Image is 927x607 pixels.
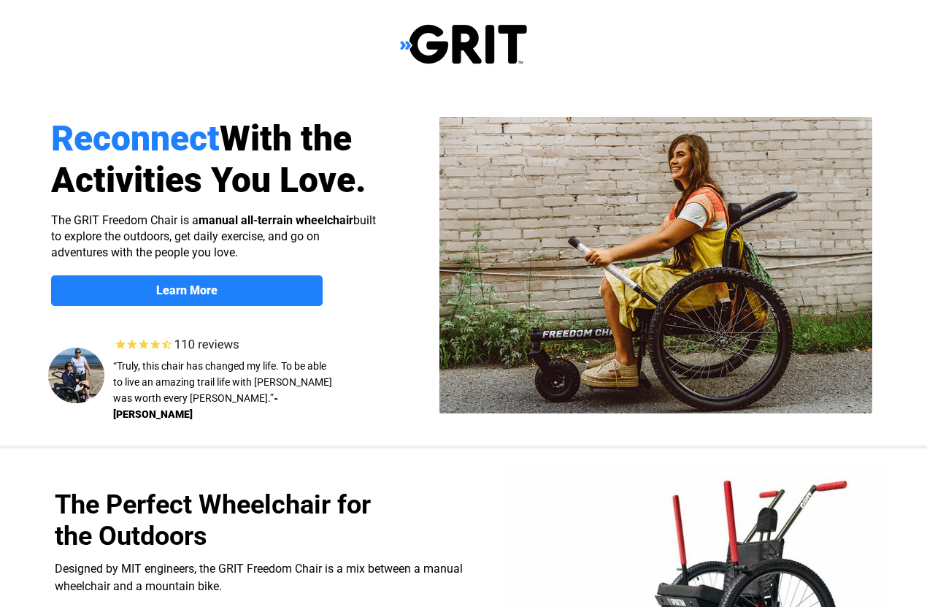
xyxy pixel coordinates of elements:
span: With the [220,118,352,159]
strong: Learn More [156,283,218,297]
span: “Truly, this chair has changed my life. To be able to live an amazing trail life with [PERSON_NAM... [113,360,332,404]
strong: manual all-terrain wheelchair [199,213,353,227]
span: The Perfect Wheelchair for the Outdoors [55,489,371,551]
span: Reconnect [51,118,220,159]
a: Learn More [51,275,323,306]
span: Activities You Love. [51,159,366,201]
span: The GRIT Freedom Chair is a built to explore the outdoors, get daily exercise, and go on adventur... [51,213,376,259]
span: Designed by MIT engineers, the GRIT Freedom Chair is a mix between a manual wheelchair and a moun... [55,562,463,593]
